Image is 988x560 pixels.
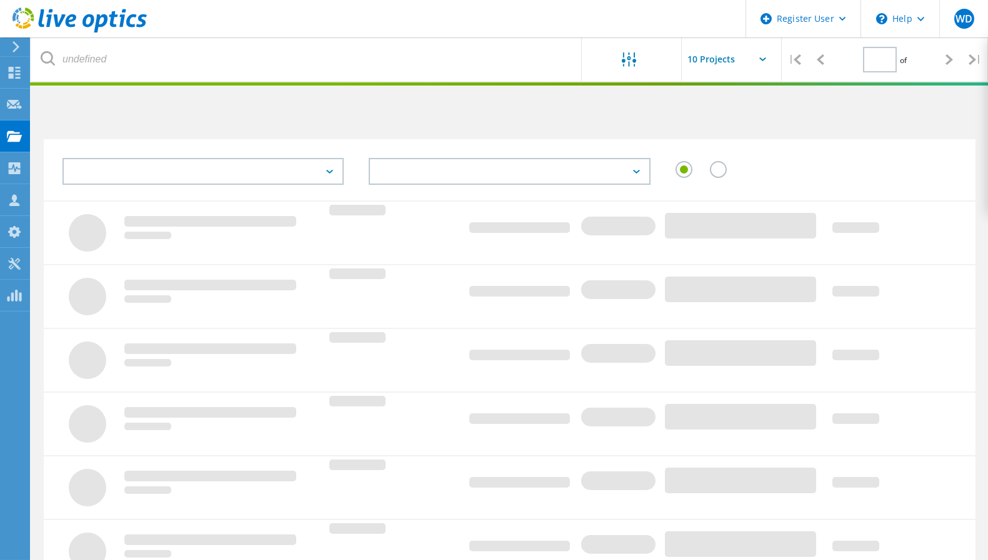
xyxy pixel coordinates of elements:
[12,26,147,35] a: Live Optics Dashboard
[900,55,907,66] span: of
[956,14,972,24] span: WD
[962,37,988,82] div: |
[31,37,582,81] input: undefined
[876,13,887,24] svg: \n
[782,37,807,82] div: |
